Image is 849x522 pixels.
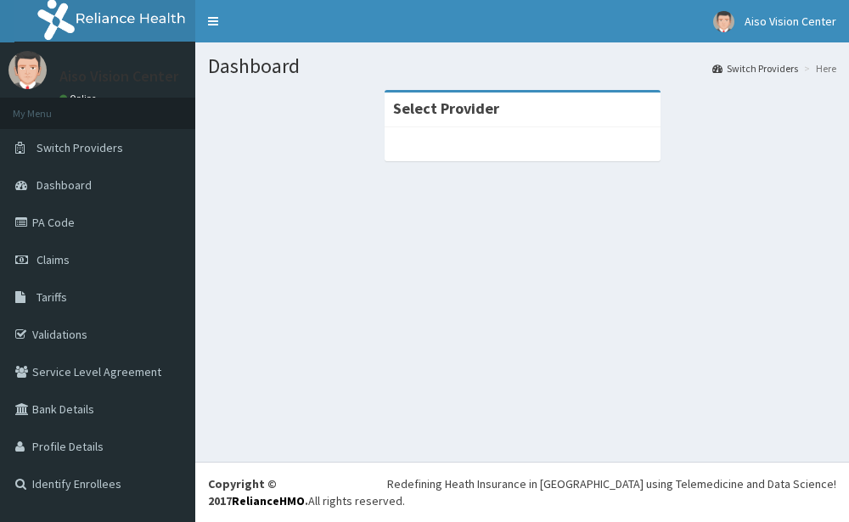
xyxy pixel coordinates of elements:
[208,55,836,77] h1: Dashboard
[387,475,836,492] div: Redefining Heath Insurance in [GEOGRAPHIC_DATA] using Telemedicine and Data Science!
[195,462,849,522] footer: All rights reserved.
[59,93,100,104] a: Online
[393,98,499,118] strong: Select Provider
[8,51,47,89] img: User Image
[37,177,92,193] span: Dashboard
[37,140,123,155] span: Switch Providers
[37,289,67,305] span: Tariffs
[208,476,308,508] strong: Copyright © 2017 .
[713,11,734,32] img: User Image
[59,69,178,84] p: Aiso Vision Center
[712,61,798,76] a: Switch Providers
[232,493,305,508] a: RelianceHMO
[745,14,836,29] span: Aiso Vision Center
[800,61,836,76] li: Here
[37,252,70,267] span: Claims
